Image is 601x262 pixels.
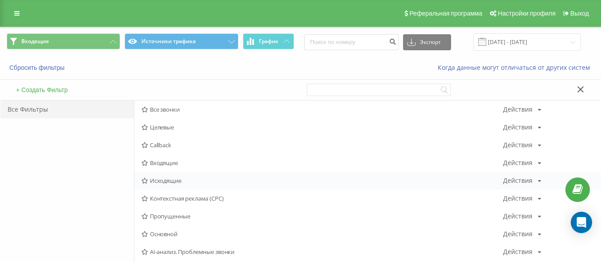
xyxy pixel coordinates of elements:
div: Действия [503,106,532,113]
span: Основной [141,231,503,237]
div: Действия [503,177,532,184]
div: Действия [503,160,532,166]
button: График [243,33,294,49]
button: Источники трафика [125,33,238,49]
span: Callback [141,142,503,148]
a: Когда данные могут отличаться от других систем [438,63,594,72]
span: AI-анализ. Проблемные звонки [141,249,503,255]
span: Все звонки [141,106,503,113]
span: Настройки профиля [498,10,556,17]
div: Все Фильтры [0,101,134,118]
div: Open Intercom Messenger [571,212,592,233]
span: Выход [570,10,589,17]
button: Входящие [7,33,120,49]
div: Действия [503,124,532,130]
span: Пропущенные [141,213,503,219]
div: Действия [503,213,532,219]
input: Поиск по номеру [304,34,399,50]
button: Экспорт [403,34,451,50]
span: Входящие [21,38,49,45]
span: Входящие [141,160,503,166]
div: Действия [503,249,532,255]
button: + Создать Фильтр [13,86,70,94]
span: Реферальная программа [409,10,482,17]
span: Исходящие [141,177,503,184]
div: Действия [503,142,532,148]
span: Контекстная реклама (CPC) [141,195,503,202]
button: Сбросить фильтры [7,64,69,72]
div: Действия [503,195,532,202]
div: Действия [503,231,532,237]
span: Целевые [141,124,503,130]
button: Закрыть [574,85,587,95]
span: График [259,38,278,44]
